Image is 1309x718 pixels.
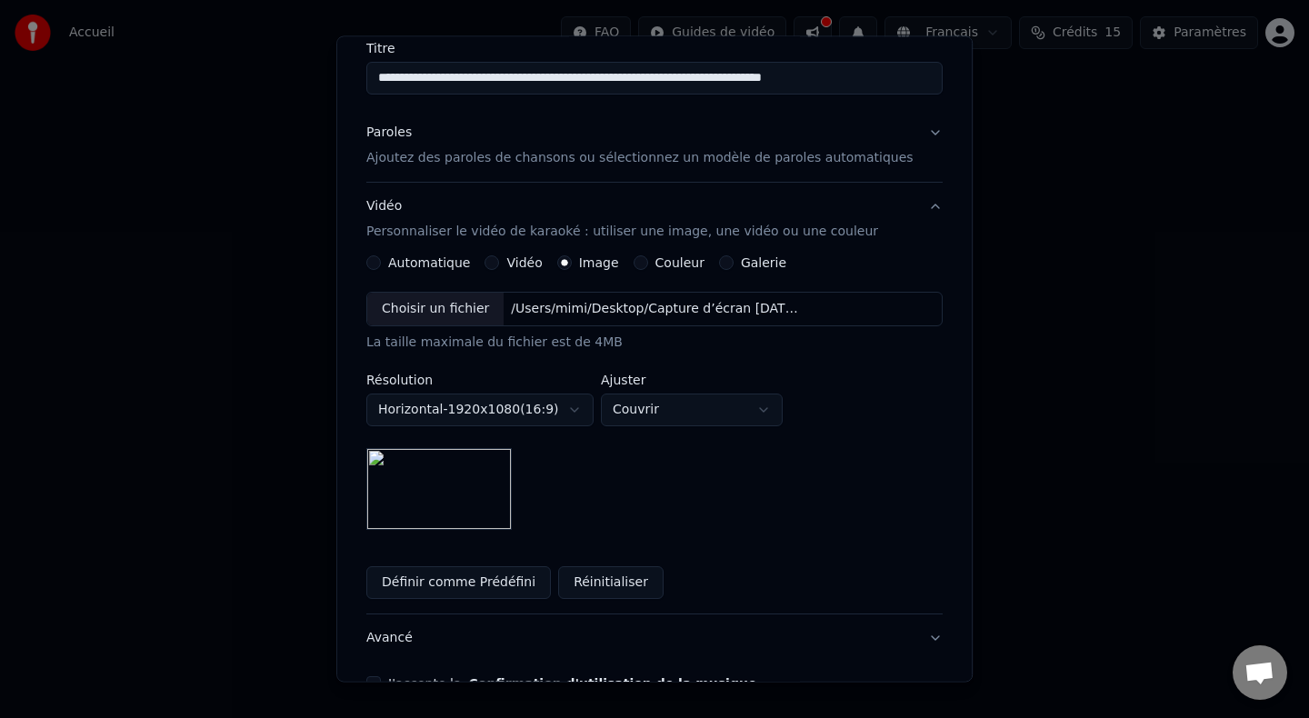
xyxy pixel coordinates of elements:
[579,256,619,269] label: Image
[388,677,756,690] label: J'accepte la
[366,197,878,241] div: Vidéo
[366,124,412,142] div: Paroles
[366,183,943,255] button: VidéoPersonnaliser le vidéo de karaoké : utiliser une image, une vidéo ou une couleur
[655,256,704,269] label: Couleur
[366,149,914,167] p: Ajoutez des paroles de chansons ou sélectionnez un modèle de paroles automatiques
[366,255,943,613] div: VidéoPersonnaliser le vidéo de karaoké : utiliser une image, une vidéo ou une couleur
[366,614,943,662] button: Avancé
[505,300,814,318] div: /Users/mimi/Desktop/Capture d’écran [DATE] 16.52.42.png
[366,566,551,599] button: Définir comme Prédéfini
[367,293,504,325] div: Choisir un fichier
[366,109,943,182] button: ParolesAjoutez des paroles de chansons ou sélectionnez un modèle de paroles automatiques
[366,223,878,241] p: Personnaliser le vidéo de karaoké : utiliser une image, une vidéo ou une couleur
[469,677,757,690] button: J'accepte la
[388,256,470,269] label: Automatique
[601,374,783,386] label: Ajuster
[366,334,943,352] div: La taille maximale du fichier est de 4MB
[366,42,943,55] label: Titre
[366,374,594,386] label: Résolution
[558,566,664,599] button: Réinitialiser
[741,256,786,269] label: Galerie
[507,256,543,269] label: Vidéo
